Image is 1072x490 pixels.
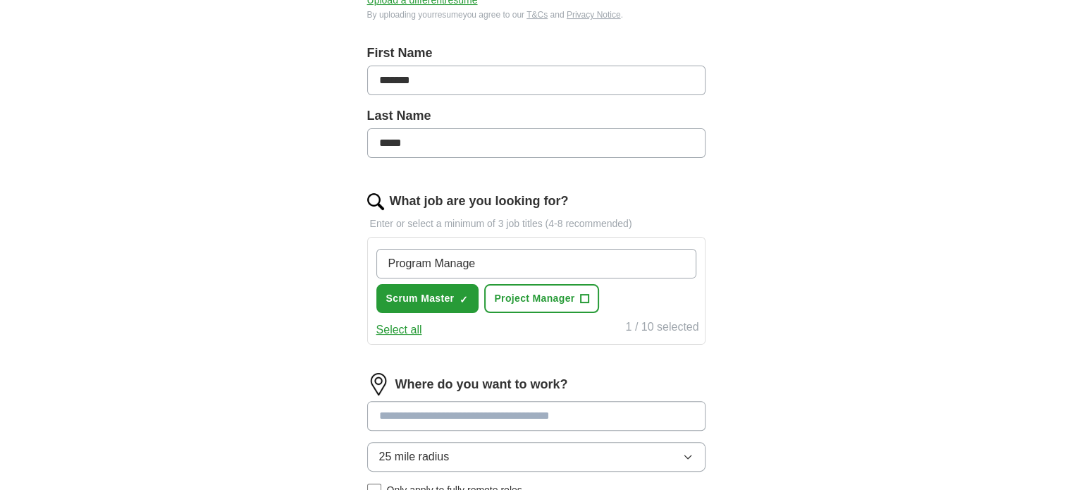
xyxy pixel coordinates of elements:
a: Privacy Notice [567,10,621,20]
p: Enter or select a minimum of 3 job titles (4-8 recommended) [367,216,706,231]
div: 1 / 10 selected [625,319,698,338]
input: Type a job title and press enter [376,249,696,278]
label: What job are you looking for? [390,192,569,211]
span: Project Manager [494,291,574,306]
button: Select all [376,321,422,338]
button: Project Manager [484,284,599,313]
img: search.png [367,193,384,210]
div: By uploading your resume you agree to our and . [367,8,706,21]
label: Where do you want to work? [395,375,568,394]
button: Scrum Master✓ [376,284,479,313]
button: 25 mile radius [367,442,706,472]
label: Last Name [367,106,706,125]
img: location.png [367,373,390,396]
span: ✓ [460,294,468,305]
span: Scrum Master [386,291,455,306]
label: First Name [367,44,706,63]
span: 25 mile radius [379,448,450,465]
a: T&Cs [526,10,548,20]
